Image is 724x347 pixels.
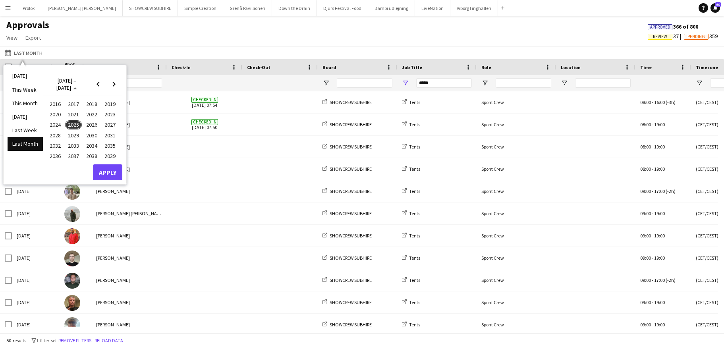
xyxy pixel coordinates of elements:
[102,141,118,150] span: 2035
[64,295,80,311] img: Karsten Sørensen
[640,64,652,70] span: Time
[91,136,167,158] div: [PERSON_NAME]
[330,255,372,261] span: SHOWCREW SUBHIRE
[330,210,372,216] span: SHOWCREW SUBHIRE
[91,247,167,269] div: [PERSON_NAME]
[25,34,41,41] span: Export
[409,233,420,239] span: Tents
[93,164,122,180] button: Apply
[666,99,676,105] span: (-3h)
[47,151,63,161] span: 2036
[561,79,568,87] button: Open Filter Menu
[57,336,93,345] button: Remove filters
[64,273,80,289] img: Nikolaj Andersen
[322,121,372,127] a: SHOWCREW SUBHIRE
[90,76,106,92] button: Previous 24 years
[409,121,420,127] span: Tents
[47,120,63,130] span: 2024
[102,151,118,161] span: 2039
[6,34,17,41] span: View
[652,255,653,261] span: -
[12,202,60,224] div: [DATE]
[715,2,721,7] span: 60
[47,110,63,119] span: 2020
[648,23,698,30] span: 366 of 806
[402,255,420,261] a: Tents
[46,109,64,120] button: 2020
[56,77,76,91] span: [DATE] – [DATE]
[223,0,272,16] button: Grenå Pavillionen
[322,144,372,150] a: SHOWCREW SUBHIRE
[402,79,409,87] button: Open Filter Menu
[101,130,119,141] button: 2031
[477,202,556,224] div: Spoht Crew
[322,233,372,239] a: SHOWCREW SUBHIRE
[91,91,167,113] div: [PERSON_NAME]
[640,121,651,127] span: 08:00
[41,0,123,16] button: [PERSON_NAME] [PERSON_NAME]
[64,141,83,151] button: 2033
[91,114,167,135] div: [PERSON_NAME]
[652,166,653,172] span: -
[272,0,317,16] button: Down the Drain
[172,91,237,113] span: [DATE] 07:54
[91,291,167,313] div: [PERSON_NAME]
[402,121,420,127] a: Tents
[561,64,581,70] span: Location
[330,322,372,328] span: SHOWCREW SUBHIRE
[65,99,81,109] span: 2017
[8,83,43,96] li: This Week
[91,180,167,202] div: [PERSON_NAME]
[83,141,100,150] span: 2034
[91,202,167,224] div: [PERSON_NAME] [PERSON_NAME]
[83,131,100,140] span: 2030
[640,277,651,283] span: 09:00
[337,78,392,88] input: Board Filter Input
[666,277,676,283] span: (-2h)
[64,206,80,222] img: Negru Liviu Mihai
[101,151,119,161] button: 2039
[322,277,372,283] a: SHOWCREW SUBHIRE
[402,210,420,216] a: Tents
[640,322,651,328] span: 09:00
[684,33,718,40] span: 359
[477,225,556,247] div: Spoht Crew
[330,121,372,127] span: SHOWCREW SUBHIRE
[402,99,420,105] a: Tents
[64,251,80,266] img: Nicolai Schmidt
[477,314,556,335] div: Spoht Crew
[47,131,63,140] span: 2028
[3,33,21,43] a: View
[46,130,64,141] button: 2028
[640,233,651,239] span: 09:00
[652,277,653,283] span: -
[36,337,57,343] span: 1 filter set
[330,144,372,150] span: SHOWCREW SUBHIRE
[64,120,83,130] button: 2025
[64,317,80,333] img: Andreas Eberlin
[8,123,43,137] li: Last Week
[330,99,372,105] span: SHOWCREW SUBHIRE
[575,78,631,88] input: Location Filter Input
[402,144,420,150] a: Tents
[654,299,665,305] span: 19:00
[83,109,101,120] button: 2022
[477,91,556,113] div: Spoht Crew
[123,0,178,16] button: SHOWCREW SUBHIRE
[477,136,556,158] div: Spoht Crew
[481,64,491,70] span: Role
[64,184,80,200] img: Arthur Daval-Markussen
[330,166,372,172] span: SHOWCREW SUBHIRE
[402,166,420,172] a: Tents
[654,210,665,216] span: 19:00
[317,0,368,16] button: Djurs Festival Food
[102,99,118,109] span: 2019
[191,97,218,103] span: Checked-in
[12,180,60,202] div: [DATE]
[322,79,330,87] button: Open Filter Menu
[322,188,372,194] a: SHOWCREW SUBHIRE
[650,25,670,30] span: Approved
[83,120,100,130] span: 2026
[654,166,665,172] span: 19:00
[654,188,665,194] span: 17:00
